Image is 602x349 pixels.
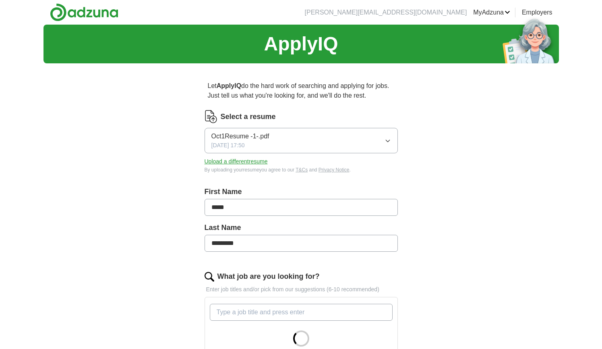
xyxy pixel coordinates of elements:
span: [DATE] 17:50 [211,141,245,150]
a: Employers [522,8,552,17]
label: Last Name [205,222,398,233]
label: What job are you looking for? [217,271,320,282]
p: Enter job titles and/or pick from our suggestions (6-10 recommended) [205,285,398,294]
label: Select a resume [221,111,276,122]
button: Upload a differentresume [205,157,268,166]
p: Let do the hard work of searching and applying for jobs. Just tell us what you're looking for, an... [205,78,398,104]
button: Oct1Resume -1-.pdf[DATE] 17:50 [205,128,398,153]
h1: ApplyIQ [264,29,338,59]
a: T&Cs [296,167,308,173]
img: Adzuna logo [50,3,118,21]
span: Oct1Resume -1-.pdf [211,132,269,141]
img: search.png [205,272,214,282]
li: [PERSON_NAME][EMAIL_ADDRESS][DOMAIN_NAME] [305,8,467,17]
div: By uploading your resume you agree to our and . [205,166,398,173]
img: CV Icon [205,110,217,123]
a: MyAdzuna [473,8,510,17]
strong: ApplyIQ [217,82,241,89]
a: Privacy Notice [319,167,350,173]
label: First Name [205,186,398,197]
input: Type a job title and press enter [210,304,393,321]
